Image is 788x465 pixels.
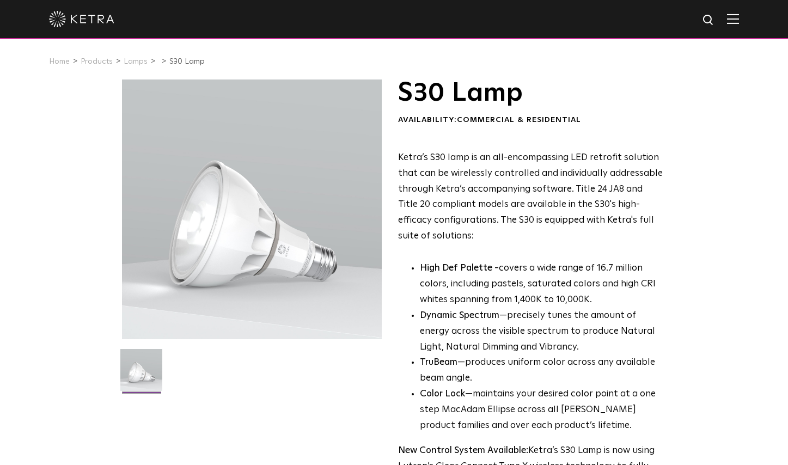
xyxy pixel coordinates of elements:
strong: Color Lock [420,389,465,399]
h1: S30 Lamp [398,79,663,107]
strong: High Def Palette - [420,264,499,273]
p: covers a wide range of 16.7 million colors, including pastels, saturated colors and high CRI whit... [420,261,663,308]
strong: New Control System Available: [398,446,528,455]
li: —precisely tunes the amount of energy across the visible spectrum to produce Natural Light, Natur... [420,308,663,356]
span: Commercial & Residential [457,116,581,124]
strong: Dynamic Spectrum [420,311,499,320]
a: Home [49,58,70,65]
img: S30-Lamp-Edison-2021-Web-Square [120,349,162,399]
strong: TruBeam [420,358,457,367]
img: search icon [702,14,716,27]
li: —maintains your desired color point at a one step MacAdam Ellipse across all [PERSON_NAME] produc... [420,387,663,434]
a: S30 Lamp [169,58,205,65]
span: Ketra’s S30 lamp is an all-encompassing LED retrofit solution that can be wirelessly controlled a... [398,153,663,241]
img: ketra-logo-2019-white [49,11,114,27]
img: Hamburger%20Nav.svg [727,14,739,24]
a: Products [81,58,113,65]
div: Availability: [398,115,663,126]
a: Lamps [124,58,148,65]
li: —produces uniform color across any available beam angle. [420,355,663,387]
